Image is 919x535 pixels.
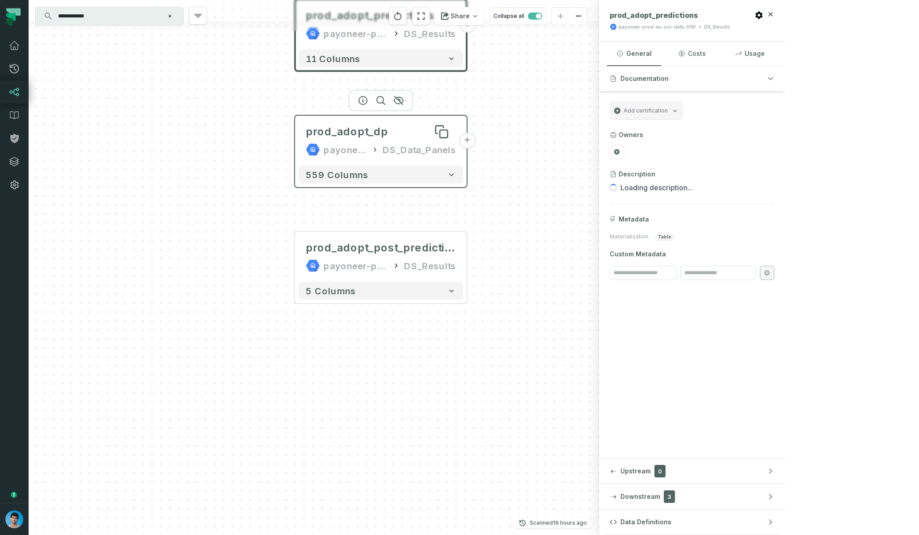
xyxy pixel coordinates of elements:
[383,142,456,157] div: DS_Data_Panels
[610,250,774,259] span: Custom Metadata
[624,107,668,114] span: Add certification
[599,66,785,91] button: Documentation
[530,518,587,527] p: Scanned
[404,259,456,273] div: DS_Results
[723,42,777,66] button: Usage
[655,232,674,242] span: table
[165,12,174,21] button: Clear search query
[324,259,388,273] div: payoneer-prod-eu-svc-data-016f
[306,169,368,180] span: 559 columns
[620,74,669,83] span: Documentation
[324,26,388,41] div: payoneer-prod-eu-svc-data-016f
[620,492,660,501] span: Downstream
[324,142,367,157] div: payoneer-prod-eu-svc-data-016f
[599,510,785,535] button: Data Definitions
[569,8,587,25] button: zoom out
[620,518,671,527] span: Data Definitions
[459,133,475,149] button: +
[599,484,785,509] button: Downstream3
[620,467,651,476] span: Upstream
[610,233,649,240] span: Materialization
[619,24,696,30] div: payoneer-prod-eu-svc-data-016f
[10,491,18,499] div: Tooltip anchor
[654,465,666,477] span: 0
[665,42,719,66] button: Costs
[404,26,456,41] div: DS_Results
[610,102,683,120] button: Add certification
[619,170,655,179] h3: Description
[620,182,693,193] span: Loading description...
[704,24,730,30] div: DS_Results
[553,519,587,526] relative-time: Oct 4, 2025, 4:04 AM GMT+3
[435,7,484,25] button: Share
[306,53,360,64] span: 11 columns
[610,11,698,20] span: prod_adopt_predictions
[664,490,675,503] span: 3
[619,215,649,224] span: Metadata
[306,125,388,139] div: prod_adopt_dp
[607,42,661,66] button: General
[619,130,643,139] h3: Owners
[5,510,23,528] img: avatar of Omri Ildis
[599,459,785,484] button: Upstream0
[489,7,546,25] button: Collapse all
[306,241,456,255] div: prod_adopt_post_prediction
[514,518,592,528] button: Scanned[DATE] 4:04:13 AM
[306,285,356,296] span: 5 columns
